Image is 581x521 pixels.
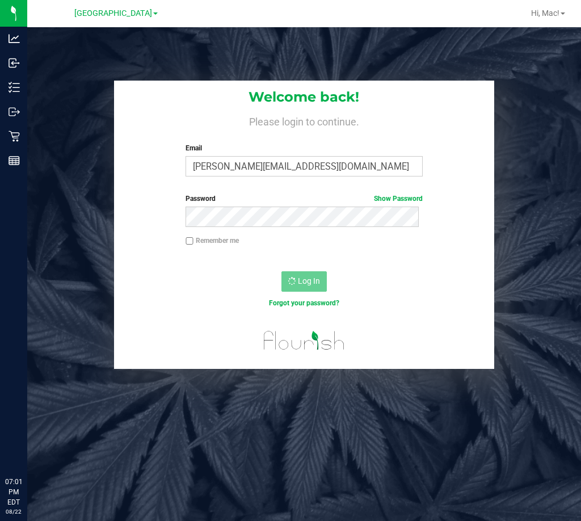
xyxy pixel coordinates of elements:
[374,195,423,203] a: Show Password
[269,299,339,307] a: Forgot your password?
[256,320,352,361] img: flourish_logo.svg
[74,9,152,18] span: [GEOGRAPHIC_DATA]
[9,155,20,166] inline-svg: Reports
[186,237,193,245] input: Remember me
[531,9,559,18] span: Hi, Mac!
[9,82,20,93] inline-svg: Inventory
[9,131,20,142] inline-svg: Retail
[186,236,239,246] label: Remember me
[186,195,216,203] span: Password
[298,276,320,285] span: Log In
[5,507,22,516] p: 08/22
[9,57,20,69] inline-svg: Inbound
[9,33,20,44] inline-svg: Analytics
[114,90,495,104] h1: Welcome back!
[281,271,327,292] button: Log In
[9,106,20,117] inline-svg: Outbound
[186,143,422,153] label: Email
[5,477,22,507] p: 07:01 PM EDT
[114,114,495,127] h4: Please login to continue.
